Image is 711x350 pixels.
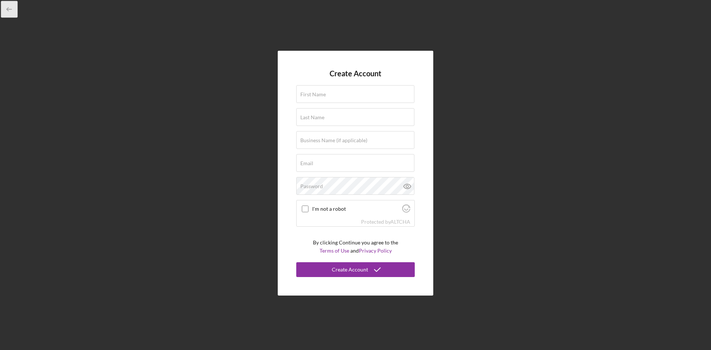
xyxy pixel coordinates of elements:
button: Create Account [296,262,415,277]
p: By clicking Continue you agree to the and [313,239,398,255]
label: First Name [300,91,326,97]
a: Visit Altcha.org [402,207,410,214]
label: Email [300,160,313,166]
label: Password [300,183,323,189]
div: Protected by [361,219,410,225]
label: Business Name (if applicable) [300,137,367,143]
a: Visit Altcha.org [390,219,410,225]
h4: Create Account [330,69,381,78]
label: I'm not a robot [312,206,400,212]
a: Privacy Policy [359,247,392,254]
label: Last Name [300,114,324,120]
a: Terms of Use [320,247,349,254]
div: Create Account [332,262,368,277]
